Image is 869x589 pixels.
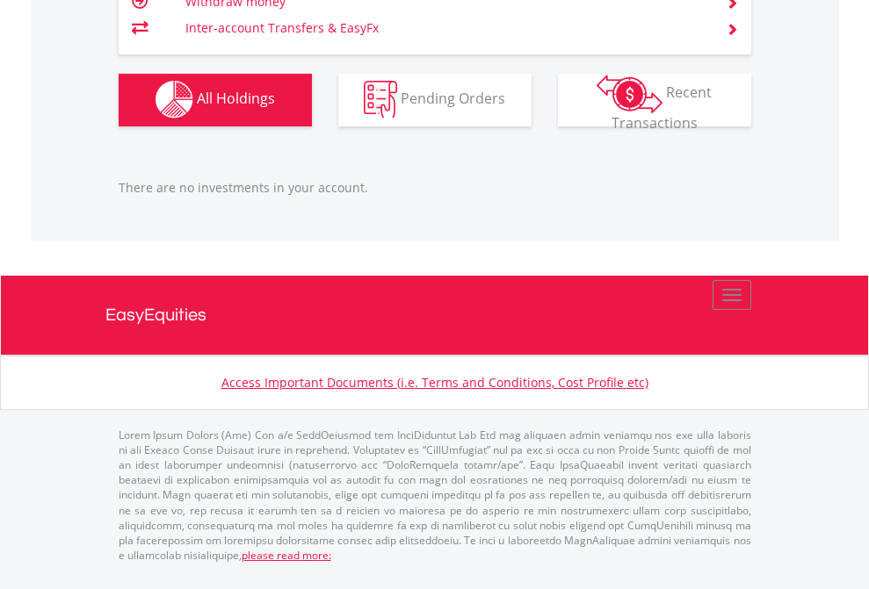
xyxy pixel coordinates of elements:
a: please read more: [242,548,331,563]
a: Access Important Documents (i.e. Terms and Conditions, Cost Profile etc) [221,374,648,391]
button: Recent Transactions [558,74,751,126]
img: transactions-zar-wht.png [597,75,663,113]
img: holdings-wht.png [156,81,193,119]
td: Inter-account Transfers & EasyFx [185,15,705,41]
p: Lorem Ipsum Dolors (Ame) Con a/e SeddOeiusmod tem InciDiduntut Lab Etd mag aliquaen admin veniamq... [119,427,751,563]
span: All Holdings [197,89,275,108]
button: All Holdings [119,74,312,126]
span: Pending Orders [401,89,505,108]
span: Recent Transactions [612,83,713,133]
button: Pending Orders [338,74,532,126]
p: There are no investments in your account. [119,179,751,197]
a: EasyEquities [105,276,764,355]
img: pending_instructions-wht.png [364,81,397,119]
